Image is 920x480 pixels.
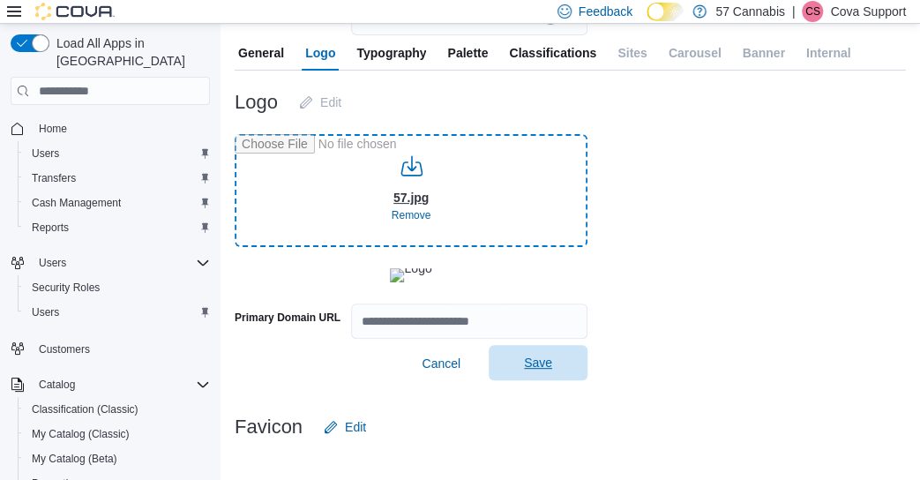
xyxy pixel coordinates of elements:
span: Edit [345,418,366,436]
h3: Logo [235,92,278,113]
span: Transfers [32,171,76,185]
span: Users [32,146,59,161]
span: Internal [806,35,851,71]
button: Classification (Classic) [18,397,217,422]
span: Carousel [669,35,722,71]
a: Reports [25,217,76,238]
input: Dark Mode [647,3,684,21]
span: Edit [320,94,341,111]
a: Cash Management [25,192,128,214]
h3: Favicon [235,416,303,438]
button: Customers [4,335,217,361]
span: CS [805,1,820,22]
button: Users [4,251,217,275]
a: Users [25,302,66,323]
span: Users [32,252,210,274]
button: Transfers [18,166,217,191]
p: | [792,1,796,22]
span: Typography [356,35,426,71]
button: Users [18,141,217,166]
span: My Catalog (Beta) [32,452,117,466]
span: Palette [447,35,488,71]
span: My Catalog (Classic) [25,424,210,445]
button: Security Roles [18,275,217,300]
a: Transfers [25,168,83,189]
span: Logo [305,35,335,71]
button: Catalog [32,374,82,395]
span: Security Roles [32,281,100,295]
span: Users [25,143,210,164]
button: Reports [18,215,217,240]
span: Home [39,122,67,136]
button: Catalog [4,372,217,397]
span: My Catalog (Beta) [25,448,210,469]
a: Classification (Classic) [25,399,146,420]
label: Primary Domain URL [235,311,340,325]
span: Save [524,354,552,371]
span: Catalog [39,378,75,392]
a: Customers [32,339,97,360]
button: Clear selected files [385,205,438,226]
a: Security Roles [25,277,107,298]
span: Reports [32,221,69,235]
span: Users [39,256,66,270]
span: Customers [32,337,210,359]
img: Cova [35,3,115,20]
span: Load All Apps in [GEOGRAPHIC_DATA] [49,34,210,70]
button: Cancel [415,346,467,381]
a: Home [32,118,74,139]
span: Remove [392,208,431,222]
span: Security Roles [25,277,210,298]
div: Cova Support [802,1,823,22]
span: Feedback [579,3,632,20]
span: Dark Mode [647,21,647,22]
span: Classifications [509,35,596,71]
span: Cancel [422,355,460,372]
button: Save [489,345,587,380]
button: My Catalog (Classic) [18,422,217,446]
img: Logo [390,268,431,282]
span: Users [32,305,59,319]
a: Users [25,143,66,164]
p: Cova Support [830,1,906,22]
span: Home [32,117,210,139]
span: Cash Management [25,192,210,214]
button: Users [32,252,73,274]
span: General [238,35,284,71]
button: Users [18,300,217,325]
span: Classification (Classic) [25,399,210,420]
button: Home [4,116,217,141]
a: My Catalog (Classic) [25,424,137,445]
span: My Catalog (Classic) [32,427,130,441]
span: Reports [25,217,210,238]
span: Customers [39,342,90,356]
span: Banner [743,35,785,71]
span: Classification (Classic) [32,402,138,416]
span: Users [25,302,210,323]
span: Sites [617,35,647,71]
span: Transfers [25,168,210,189]
span: Catalog [32,374,210,395]
button: Edit [292,85,348,120]
span: Cash Management [32,196,121,210]
a: My Catalog (Beta) [25,448,124,469]
p: 57 Cannabis [715,1,785,22]
button: Edit [317,409,373,445]
button: Cash Management [18,191,217,215]
button: My Catalog (Beta) [18,446,217,471]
